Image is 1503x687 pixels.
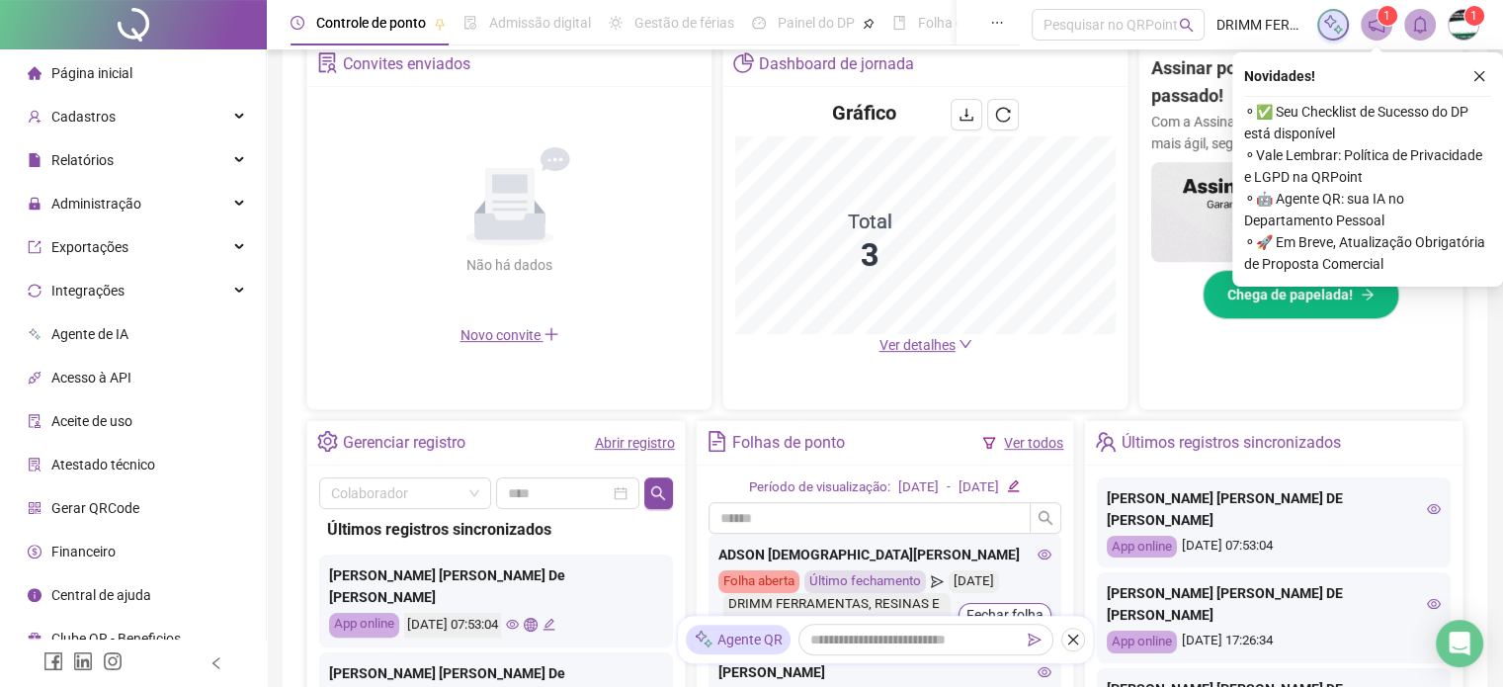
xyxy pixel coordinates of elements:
span: api [28,371,42,385]
span: Financeiro [51,544,116,559]
span: Painel do DP [778,15,855,31]
div: Últimos registros sincronizados [327,517,665,542]
div: Não há dados [419,254,601,276]
span: edit [1007,479,1020,492]
span: file-done [463,16,477,30]
span: qrcode [28,501,42,515]
span: dashboard [752,16,766,30]
span: ⚬ ✅ Seu Checklist de Sucesso do DP está disponível [1244,101,1491,144]
div: - [947,477,951,498]
span: ⚬ 🚀 Em Breve, Atualização Obrigatória de Proposta Comercial [1244,231,1491,275]
span: Admissão digital [489,15,591,31]
span: Integrações [51,283,125,299]
span: user-add [28,110,42,124]
div: [PERSON_NAME] [PERSON_NAME] De [PERSON_NAME] [329,564,663,608]
h4: Gráfico [832,99,896,127]
div: Folhas de ponto [732,426,845,460]
div: App online [1107,631,1177,653]
span: search [1038,510,1053,526]
span: Gestão de férias [634,15,734,31]
span: ⚬ Vale Lembrar: Política de Privacidade e LGPD na QRPoint [1244,144,1491,188]
span: eye [1427,597,1441,611]
span: Gerar QRCode [51,500,139,516]
span: global [524,618,537,631]
span: 1 [1470,9,1477,23]
button: Fechar folha [959,603,1051,627]
span: dollar [28,545,42,558]
span: setting [317,431,338,452]
span: down [959,337,972,351]
span: home [28,66,42,80]
span: filter [982,436,996,450]
span: Aceite de uso [51,413,132,429]
div: Agente QR [686,625,791,654]
span: edit [543,618,555,631]
div: Open Intercom Messenger [1436,620,1483,667]
div: [DATE] [959,477,999,498]
span: ⚬ 🤖 Agente QR: sua IA no Departamento Pessoal [1244,188,1491,231]
div: [PERSON_NAME] [718,661,1052,683]
span: eye [1427,502,1441,516]
span: notification [1368,16,1385,34]
div: App online [1107,536,1177,558]
span: reload [995,107,1011,123]
div: [DATE] 07:53:04 [1107,536,1441,558]
a: Abrir registro [595,435,675,451]
span: close [1472,69,1486,83]
div: ADSON [DEMOGRAPHIC_DATA][PERSON_NAME] [718,544,1052,565]
span: plus [543,326,559,342]
div: DRIMM FERRAMENTAS, RESINAS E INSUMOS [723,593,952,637]
span: info-circle [28,588,42,602]
span: download [959,107,974,123]
div: Gerenciar registro [343,426,465,460]
span: Exportações [51,239,128,255]
div: App online [329,613,399,638]
span: sync [28,284,42,298]
span: Novo convite [460,327,559,343]
span: Acesso à API [51,370,131,386]
a: Ver todos [1004,435,1063,451]
span: instagram [103,651,123,671]
span: Página inicial [51,65,132,81]
span: eye [1038,665,1051,679]
div: [DATE] 07:53:04 [404,613,501,638]
span: Folha de pagamento [918,15,1044,31]
div: Último fechamento [804,570,926,593]
span: eye [506,618,519,631]
div: [PERSON_NAME] [PERSON_NAME] DE [PERSON_NAME] [1107,487,1441,531]
div: [DATE] 17:26:34 [1107,631,1441,653]
span: send [931,570,944,593]
span: bell [1411,16,1429,34]
span: audit [28,414,42,428]
span: search [1179,18,1194,33]
span: sun [609,16,623,30]
div: [DATE] [949,570,999,593]
img: sparkle-icon.fc2bf0ac1784a2077858766a79e2daf3.svg [1322,14,1344,36]
span: Atestado técnico [51,457,155,472]
span: Fechar folha [966,604,1044,626]
span: book [892,16,906,30]
span: file [28,153,42,167]
span: DRIMM FERRAMENTAS [1216,14,1305,36]
span: Central de ajuda [51,587,151,603]
div: Convites enviados [343,47,470,81]
img: 73 [1449,10,1478,40]
div: [DATE] [898,477,939,498]
span: pie-chart [733,52,754,73]
span: Administração [51,196,141,212]
span: Clube QR - Beneficios [51,631,181,646]
span: left [209,656,223,670]
span: Agente de IA [51,326,128,342]
span: linkedin [73,651,93,671]
span: eye [1038,548,1051,561]
span: 1 [1383,9,1390,23]
span: ellipsis [990,16,1004,30]
span: pushpin [434,18,446,30]
img: sparkle-icon.fc2bf0ac1784a2077858766a79e2daf3.svg [694,630,713,650]
span: Controle de ponto [316,15,426,31]
span: arrow-right [1361,288,1375,301]
sup: Atualize o seu contato no menu Meus Dados [1464,6,1484,26]
span: Relatórios [51,152,114,168]
div: Últimos registros sincronizados [1122,426,1341,460]
span: Ver detalhes [879,337,956,353]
